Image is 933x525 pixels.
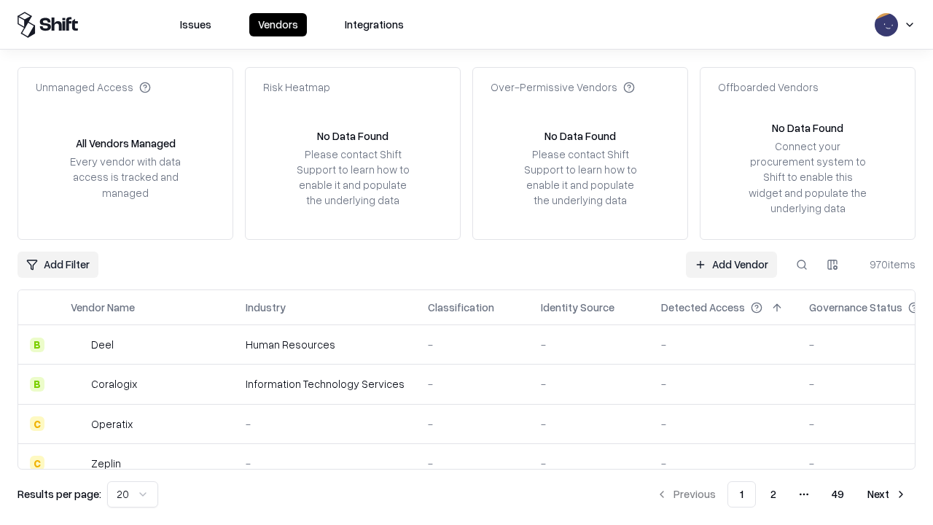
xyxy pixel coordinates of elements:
[171,13,220,36] button: Issues
[30,416,44,431] div: C
[661,456,786,471] div: -
[661,300,745,315] div: Detected Access
[686,252,777,278] a: Add Vendor
[820,481,856,507] button: 49
[71,338,85,352] img: Deel
[246,300,286,315] div: Industry
[661,376,786,392] div: -
[249,13,307,36] button: Vendors
[718,79,819,95] div: Offboarded Vendors
[428,376,518,392] div: -
[30,456,44,470] div: C
[17,486,101,502] p: Results per page:
[76,136,176,151] div: All Vendors Managed
[336,13,413,36] button: Integrations
[65,154,186,200] div: Every vendor with data access is tracked and managed
[30,338,44,352] div: B
[520,147,641,209] div: Please contact Shift Support to learn how to enable it and populate the underlying data
[71,300,135,315] div: Vendor Name
[544,128,616,144] div: No Data Found
[263,79,330,95] div: Risk Heatmap
[71,456,85,470] img: Zeplin
[246,337,405,352] div: Human Resources
[428,416,518,432] div: -
[91,376,137,392] div: Coralogix
[747,139,868,216] div: Connect your procurement system to Shift to enable this widget and populate the underlying data
[491,79,635,95] div: Over-Permissive Vendors
[246,416,405,432] div: -
[17,252,98,278] button: Add Filter
[36,79,151,95] div: Unmanaged Access
[30,377,44,392] div: B
[759,481,788,507] button: 2
[541,376,638,392] div: -
[428,337,518,352] div: -
[91,337,114,352] div: Deel
[857,257,916,272] div: 970 items
[661,416,786,432] div: -
[292,147,413,209] div: Please contact Shift Support to learn how to enable it and populate the underlying data
[541,416,638,432] div: -
[727,481,756,507] button: 1
[71,416,85,431] img: Operatix
[71,377,85,392] img: Coralogix
[91,416,133,432] div: Operatix
[428,456,518,471] div: -
[541,456,638,471] div: -
[428,300,494,315] div: Classification
[317,128,389,144] div: No Data Found
[541,300,614,315] div: Identity Source
[772,120,843,136] div: No Data Found
[809,300,902,315] div: Governance Status
[541,337,638,352] div: -
[246,456,405,471] div: -
[246,376,405,392] div: Information Technology Services
[661,337,786,352] div: -
[859,481,916,507] button: Next
[647,481,916,507] nav: pagination
[91,456,121,471] div: Zeplin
